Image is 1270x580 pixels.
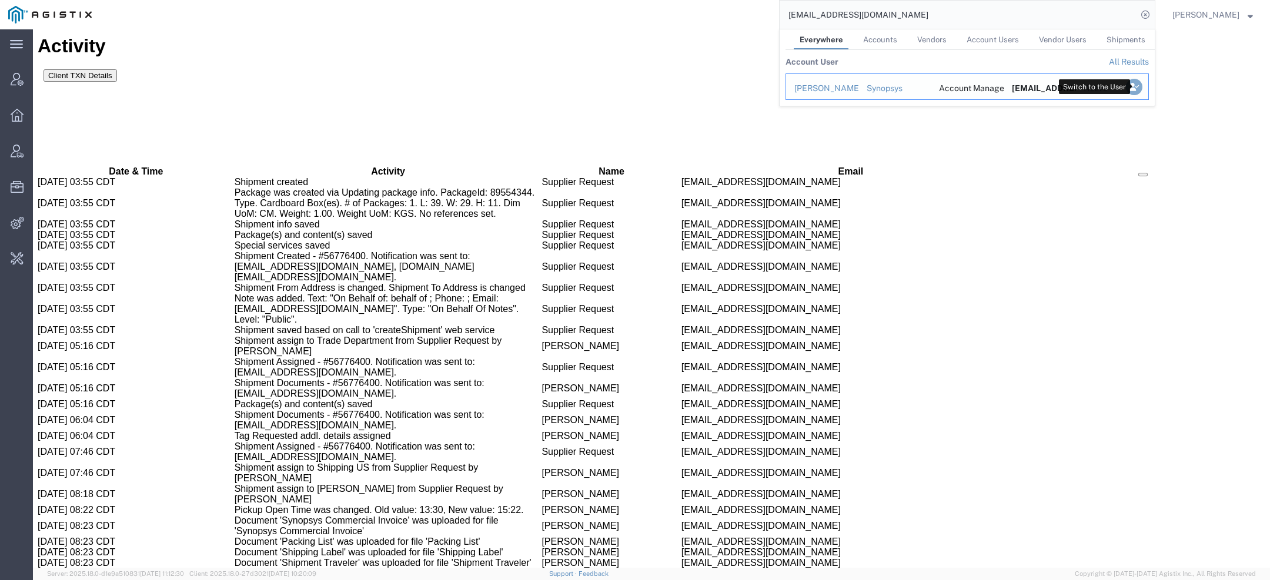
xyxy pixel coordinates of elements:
[5,327,202,348] td: [DATE] 05:16 CDT
[649,385,808,395] span: [EMAIL_ADDRESS][DOMAIN_NAME]
[649,491,808,501] span: [EMAIL_ADDRESS][DOMAIN_NAME]
[1172,8,1254,22] button: [PERSON_NAME]
[649,460,808,470] span: [EMAIL_ADDRESS][DOMAIN_NAME]
[509,253,648,264] td: Supplier Request
[202,306,509,327] td: Shipment assign to Trade Department from Supplier Request by [PERSON_NAME]
[509,137,648,147] th: Name: activate to sort column ascending
[202,507,509,518] td: Document 'Packing List' was uploaded for file 'Packing List'
[5,190,202,200] td: [DATE] 03:55 CDT
[967,35,1019,44] span: Account Users
[579,570,609,577] a: Feedback
[8,6,92,24] img: logo
[649,475,808,485] span: [EMAIL_ADDRESS][DOMAIN_NAME]
[509,211,648,222] td: Supplier Request
[5,348,202,370] td: [DATE] 05:16 CDT
[5,158,202,190] td: [DATE] 03:55 CDT
[202,380,509,401] td: Shipment Documents - #56776400. Notification was sent to: [EMAIL_ADDRESS][DOMAIN_NAME].
[649,200,808,210] span: [EMAIL_ADDRESS][DOMAIN_NAME]
[509,475,648,486] td: [PERSON_NAME]
[202,158,509,190] td: Package was created via Updating package info. PackageId: 89554344. Type. Cardboard Box(es). # of...
[649,333,808,343] span: [EMAIL_ADDRESS][DOMAIN_NAME]
[202,528,509,539] td: Document 'Shipment Traveler' was uploaded for file 'Shipment Traveler'
[786,50,838,73] th: Account User
[202,296,509,306] td: Shipment saved based on call to 'createShipment' web service
[939,82,995,95] div: Account Manager
[1105,143,1115,147] button: Manage table columns
[202,222,509,253] td: Shipment Created - #56776400. Notification was sent to: [EMAIL_ADDRESS][DOMAIN_NAME], [DOMAIN_NAM...
[5,433,202,454] td: [DATE] 07:46 CDT
[202,200,509,211] td: Package(s) and content(s) saved
[189,570,316,577] span: Client: 2025.18.0-27d3021
[649,211,808,221] span: [EMAIL_ADDRESS][DOMAIN_NAME]
[649,296,808,306] span: [EMAIL_ADDRESS][DOMAIN_NAME]
[786,50,1155,106] table: Search Results
[649,518,808,528] span: [EMAIL_ADDRESS][DOMAIN_NAME]
[917,35,947,44] span: Vendors
[649,232,808,242] span: [EMAIL_ADDRESS][DOMAIN_NAME]
[5,306,202,327] td: [DATE] 05:16 CDT
[202,370,509,380] td: Package(s) and content(s) saved
[1084,82,1111,95] div: Active
[5,475,202,486] td: [DATE] 08:22 CDT
[649,507,808,517] span: [EMAIL_ADDRESS][DOMAIN_NAME]
[509,486,648,507] td: [PERSON_NAME]
[202,433,509,454] td: Shipment assign to Shipping US from Supplier Request by [PERSON_NAME]
[509,222,648,253] td: Supplier Request
[509,190,648,200] td: Supplier Request
[509,147,648,158] td: Supplier Request
[649,137,987,147] th: Email: activate to sort column ascending
[509,264,648,296] td: Supplier Request
[509,200,648,211] td: Supplier Request
[649,190,808,200] span: [EMAIL_ADDRESS][DOMAIN_NAME]
[202,454,509,475] td: Shipment assign to [PERSON_NAME] from Supplier Request by [PERSON_NAME]
[5,370,202,380] td: [DATE] 05:16 CDT
[649,354,808,364] span: [EMAIL_ADDRESS][DOMAIN_NAME]
[1012,83,1159,93] span: [EMAIL_ADDRESS][DOMAIN_NAME]
[5,253,202,264] td: [DATE] 03:55 CDT
[202,211,509,222] td: Special services saved
[1075,569,1256,579] span: Copyright © [DATE]-[DATE] Agistix Inc., All Rights Reserved
[509,528,648,539] td: [PERSON_NAME]
[5,380,202,401] td: [DATE] 06:04 CDT
[649,528,808,538] span: [EMAIL_ADDRESS][DOMAIN_NAME]
[509,327,648,348] td: Supplier Request
[649,169,808,179] span: [EMAIL_ADDRESS][DOMAIN_NAME]
[509,370,648,380] td: Supplier Request
[649,274,808,284] span: [EMAIL_ADDRESS][DOMAIN_NAME]
[5,211,202,222] td: [DATE] 03:55 CDT
[202,137,509,147] th: Activity: activate to sort column ascending
[5,147,202,158] td: [DATE] 03:55 CDT
[649,370,808,380] span: [EMAIL_ADDRESS][DOMAIN_NAME]
[202,253,509,264] td: Shipment From Address is changed. Shipment To Address is changed
[1172,8,1239,21] span: Kaitlyn Hostetler
[509,401,648,412] td: [PERSON_NAME]
[649,147,808,157] span: [EMAIL_ADDRESS][DOMAIN_NAME]
[5,222,202,253] td: [DATE] 03:55 CDT
[5,296,202,306] td: [DATE] 03:55 CDT
[509,348,648,370] td: [PERSON_NAME]
[202,348,509,370] td: Shipment Documents - #56776400. Notification was sent to: [EMAIL_ADDRESS][DOMAIN_NAME].
[549,570,579,577] a: Support
[202,518,509,528] td: Document 'Shipping Label' was uploaded for file 'Shipping Label'
[794,82,850,95] div: Rachelle Varela
[863,35,897,44] span: Accounts
[509,380,648,401] td: [PERSON_NAME]
[5,200,202,211] td: [DATE] 03:55 CDT
[509,158,648,190] td: Supplier Request
[202,412,509,433] td: Shipment Assigned - #56776400. Notification was sent to: [EMAIL_ADDRESS][DOMAIN_NAME].
[5,507,202,518] td: [DATE] 08:23 CDT
[202,147,509,158] td: Shipment created
[867,82,923,95] div: Synopsys
[509,507,648,518] td: [PERSON_NAME]
[33,29,1270,568] iframe: FS Legacy Container
[1039,35,1087,44] span: Vendor Users
[47,570,184,577] span: Server: 2025.18.0-d1e9a510831
[780,1,1137,29] input: Search for shipment number, reference number
[1109,57,1149,66] a: View all account users found by criterion
[5,518,202,528] td: [DATE] 08:23 CDT
[5,412,202,433] td: [DATE] 07:46 CDT
[509,454,648,475] td: [PERSON_NAME]
[649,311,808,321] span: [EMAIL_ADDRESS][DOMAIN_NAME]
